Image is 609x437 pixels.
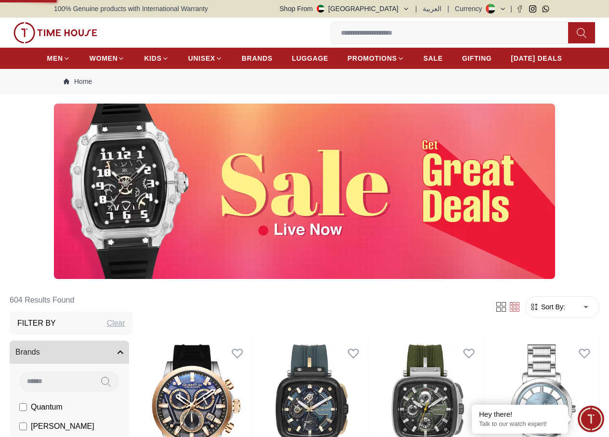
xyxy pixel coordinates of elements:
[423,4,441,13] button: العربية
[144,50,168,67] a: KIDS
[415,4,417,13] span: |
[188,53,215,63] span: UNISEX
[292,50,328,67] a: LUGGAGE
[292,53,328,63] span: LUGGAGE
[542,5,549,13] a: Whatsapp
[462,53,492,63] span: GIFTING
[47,53,63,63] span: MEN
[13,22,97,43] img: ...
[19,403,27,411] input: Quantum
[479,410,561,419] div: Hey there!
[107,318,125,329] div: Clear
[242,53,272,63] span: BRANDS
[54,104,555,279] img: ...
[424,50,443,67] a: SALE
[511,50,562,67] a: [DATE] DEALS
[54,4,208,13] span: 100% Genuine products with International Warranty
[90,53,118,63] span: WOMEN
[424,53,443,63] span: SALE
[10,341,129,364] button: Brands
[15,346,40,358] span: Brands
[19,423,27,430] input: [PERSON_NAME]
[462,50,492,67] a: GIFTING
[530,302,565,312] button: Sort By:
[348,50,404,67] a: PROMOTIONS
[64,77,92,86] a: Home
[479,420,561,428] p: Talk to our watch expert!
[31,401,63,413] span: Quantum
[242,50,272,67] a: BRANDS
[348,53,397,63] span: PROMOTIONS
[90,50,125,67] a: WOMEN
[10,289,133,312] h6: 604 Results Found
[144,53,161,63] span: KIDS
[529,5,536,13] a: Instagram
[511,53,562,63] span: [DATE] DEALS
[510,4,512,13] span: |
[447,4,449,13] span: |
[317,5,324,13] img: United Arab Emirates
[31,421,94,432] span: [PERSON_NAME]
[54,69,555,94] nav: Breadcrumb
[578,406,604,432] div: Chat Widget
[280,4,410,13] button: Shop From[GEOGRAPHIC_DATA]
[455,4,486,13] div: Currency
[516,5,523,13] a: Facebook
[17,318,56,329] h3: Filter By
[47,50,70,67] a: MEN
[539,302,565,312] span: Sort By:
[188,50,222,67] a: UNISEX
